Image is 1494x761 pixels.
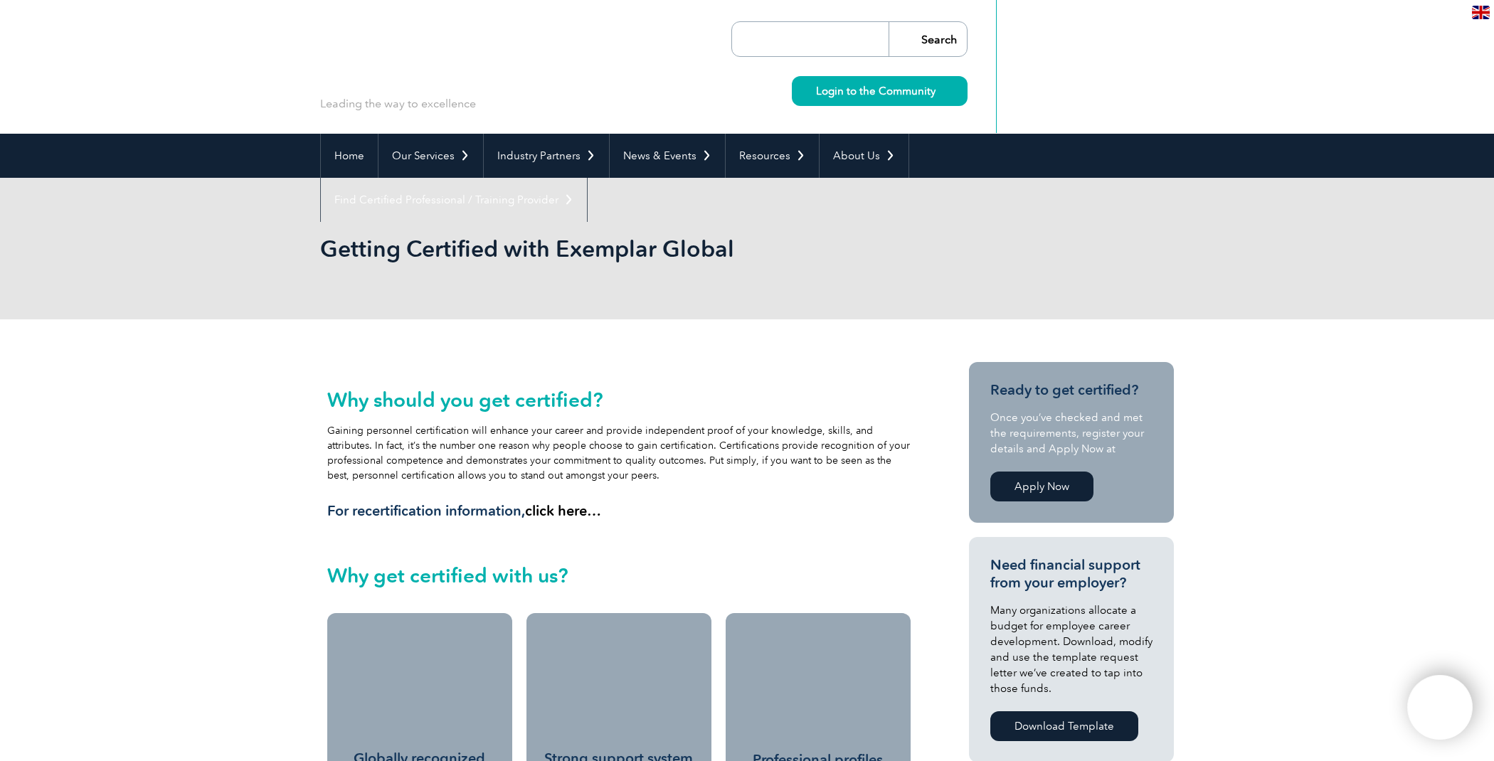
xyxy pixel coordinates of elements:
a: About Us [820,134,908,178]
p: Leading the way to excellence [320,96,476,112]
a: Our Services [378,134,483,178]
a: click here… [525,502,601,519]
a: News & Events [610,134,725,178]
p: Once you’ve checked and met the requirements, register your details and Apply Now at [990,410,1153,457]
a: Apply Now [990,472,1093,501]
h1: Getting Certified with Exemplar Global [320,235,867,262]
div: Gaining personnel certification will enhance your career and provide independent proof of your kn... [327,388,911,520]
a: Home [321,134,378,178]
a: Login to the Community [792,76,968,106]
img: svg+xml;nitro-empty-id=MTEzNDoxMTY=-1;base64,PHN2ZyB2aWV3Qm94PSIwIDAgNDAwIDQwMCIgd2lkdGg9IjQwMCIg... [1422,690,1458,725]
input: Search [889,22,967,56]
h3: Need financial support from your employer? [990,556,1153,592]
img: svg+xml;nitro-empty-id=MzYyOjIyMw==-1;base64,PHN2ZyB2aWV3Qm94PSIwIDAgMTEgMTEiIHdpZHRoPSIxMSIgaGVp... [936,87,943,95]
a: Industry Partners [484,134,609,178]
h2: Why get certified with us? [327,564,911,587]
h3: For recertification information, [327,502,911,520]
a: Resources [726,134,819,178]
a: Find Certified Professional / Training Provider [321,178,587,222]
p: Many organizations allocate a budget for employee career development. Download, modify and use th... [990,602,1153,696]
h3: Ready to get certified? [990,381,1153,399]
h2: Why should you get certified? [327,388,911,411]
img: en [1472,6,1490,19]
a: Download Template [990,711,1138,741]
